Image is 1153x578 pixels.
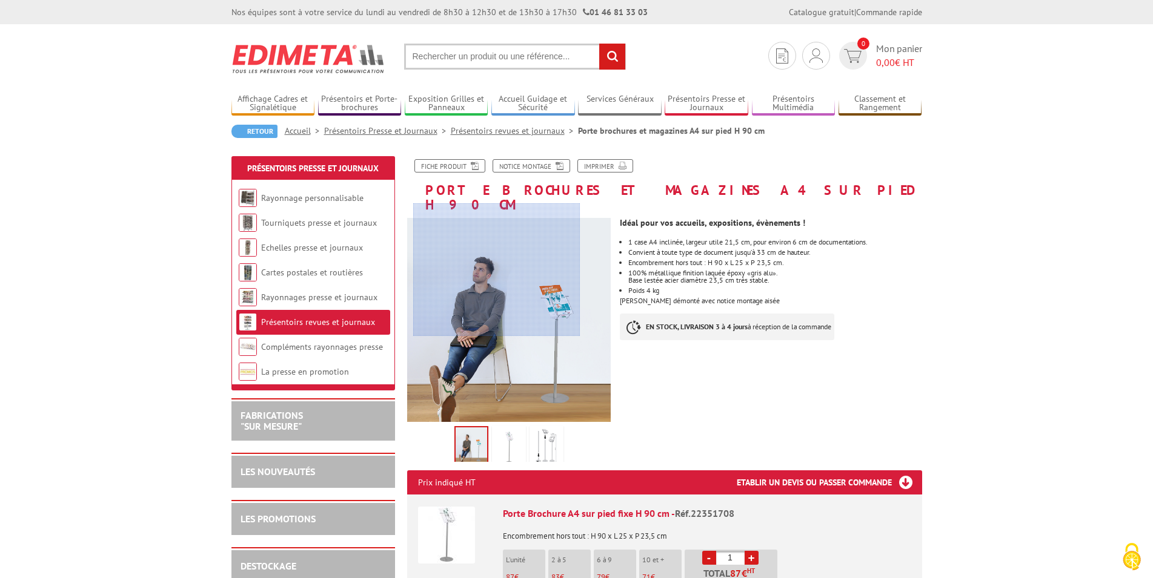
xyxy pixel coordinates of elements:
[239,189,257,207] img: Rayonnage personnalisable
[285,125,324,136] a: Accueil
[241,465,315,478] a: LES NOUVEAUTÉS
[239,238,257,257] img: Echelles presse et journaux
[318,94,402,114] a: Présentoirs et Porte-brochures
[503,524,911,540] p: Encombrement hors tout : H 90 x L 25 x P 23,5 cm
[675,507,734,519] span: Réf.22351708
[876,56,922,70] span: € HT
[261,267,363,278] a: Cartes postales et routières
[239,313,257,331] img: Présentoirs revues et journaux
[241,560,296,572] a: DESTOCKAGE
[241,409,303,432] a: FABRICATIONS"Sur Mesure"
[776,48,788,64] img: devis rapide
[578,94,662,114] a: Services Généraux
[239,288,257,306] img: Rayonnages presse et journaux
[491,94,575,114] a: Accueil Guidage et Sécurité
[239,338,257,356] img: Compléments rayonnages presse
[261,292,377,303] a: Rayonnages presse et journaux
[642,556,682,564] p: 10 et +
[405,94,488,114] a: Exposition Grilles et Panneaux
[809,48,823,63] img: devis rapide
[532,429,561,466] img: 22351708_dessin.jpg
[702,551,716,565] a: -
[856,7,922,18] a: Commande rapide
[398,159,931,212] h1: Porte brochures et magazines A4 sur pied H 90 cm
[231,94,315,114] a: Affichage Cadres et Signalétique
[404,44,626,70] input: Rechercher un produit ou une référence...
[261,242,363,253] a: Echelles presse et journaux
[583,7,648,18] strong: 01 46 81 33 03
[839,94,922,114] a: Classement et Rangement
[239,214,257,232] img: Tourniquets presse et journaux
[665,94,748,114] a: Présentoirs Presse et Journaux
[836,42,922,70] a: devis rapide 0 Mon panier 0,00€ HT
[1111,537,1153,578] button: Cookies (fenêtre modale)
[597,556,636,564] p: 6 à 9
[503,507,911,521] div: Porte Brochure A4 sur pied fixe H 90 cm -
[324,125,451,136] a: Présentoirs Presse et Journaux
[577,159,633,172] a: Imprimer
[857,38,869,50] span: 0
[418,470,476,494] p: Prix indiqué HT
[876,42,922,70] span: Mon panier
[747,567,755,575] sup: HT
[231,36,386,81] img: Edimeta
[261,192,364,203] a: Rayonnage personnalisable
[1117,542,1147,572] img: Cookies (fenêtre modale)
[844,49,862,63] img: devis rapide
[506,556,545,564] p: L'unité
[578,125,765,137] li: Porte brochures et magazines A4 sur pied H 90 cm
[261,217,377,228] a: Tourniquets presse et journaux
[451,125,578,136] a: Présentoirs revues et journaux
[414,159,485,172] a: Fiche produit
[418,507,475,563] img: Porte Brochure A4 sur pied fixe H 90 cm
[239,263,257,281] img: Cartes postales et routières
[231,125,277,138] a: Retour
[745,551,759,565] a: +
[239,363,257,381] img: La presse en promotion
[551,556,591,564] p: 2 à 5
[456,427,487,465] img: porte_brochure_a4_sur_pied_fixe_h90cm_22351708_mise_en_scene.jpg
[261,366,349,377] a: La presse en promotion
[261,317,375,327] a: Présentoirs revues et journaux
[789,7,854,18] a: Catalogue gratuit
[789,6,922,18] div: |
[737,470,922,494] h3: Etablir un devis ou passer commande
[730,568,742,578] span: 87
[261,341,383,352] a: Compléments rayonnages presse
[742,568,747,578] span: €
[752,94,836,114] a: Présentoirs Multimédia
[599,44,625,70] input: rechercher
[247,163,379,174] a: Présentoirs Presse et Journaux
[241,513,316,525] a: LES PROMOTIONS
[493,159,570,172] a: Notice Montage
[876,56,895,68] span: 0,00
[231,6,648,18] div: Nos équipes sont à votre service du lundi au vendredi de 8h30 à 12h30 et de 13h30 à 17h30
[494,429,523,466] img: presentoirs_brochures_22351708_1.jpg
